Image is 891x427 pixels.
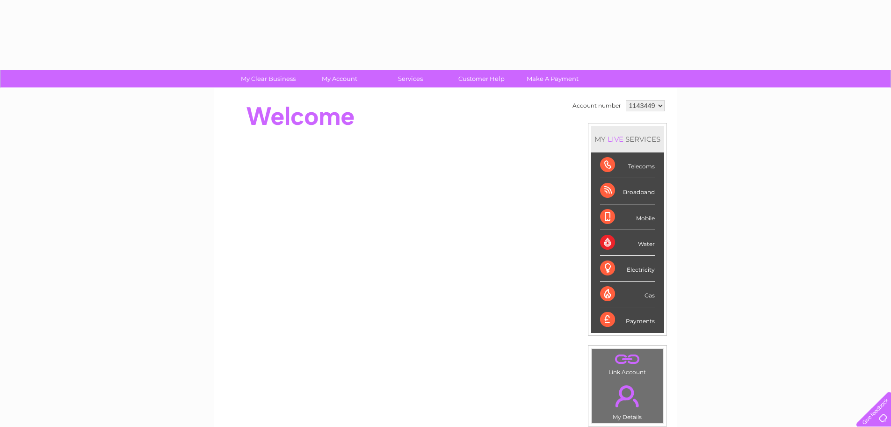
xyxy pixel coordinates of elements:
[594,380,661,413] a: .
[600,152,655,178] div: Telecoms
[606,135,625,144] div: LIVE
[600,282,655,307] div: Gas
[570,98,623,114] td: Account number
[594,351,661,368] a: .
[591,126,664,152] div: MY SERVICES
[591,377,664,423] td: My Details
[600,256,655,282] div: Electricity
[600,178,655,204] div: Broadband
[600,204,655,230] div: Mobile
[591,348,664,378] td: Link Account
[372,70,449,87] a: Services
[600,307,655,333] div: Payments
[301,70,378,87] a: My Account
[443,70,520,87] a: Customer Help
[230,70,307,87] a: My Clear Business
[514,70,591,87] a: Make A Payment
[600,230,655,256] div: Water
